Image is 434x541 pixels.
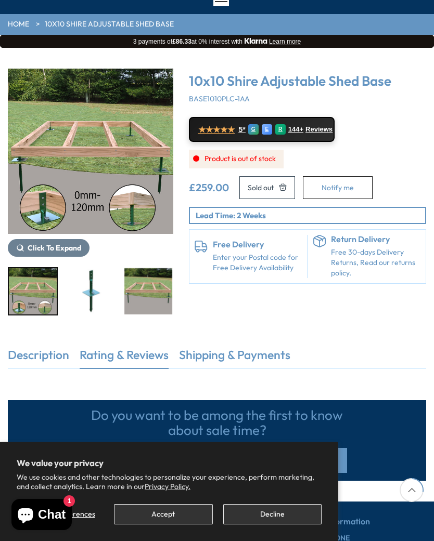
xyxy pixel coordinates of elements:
[189,117,335,142] a: ★★★★★ 5* G E R 144+ Reviews
[123,267,173,315] div: 5 / 5
[87,408,347,438] h3: Do you want to be among the first to know about sale time?
[8,69,173,257] div: 3 / 5
[248,124,259,135] div: G
[28,243,81,253] span: Click To Expand
[189,94,250,103] span: BASE1010PLC-1AA
[124,268,172,314] img: Adjustbaseheight_12893d74-fc7c-489c-92a7-e69a945fc7e9_200x200.jpg
[189,182,229,193] ins: £259.00
[213,253,302,273] a: Enter your Postal code for Free Delivery Availability
[114,504,212,524] button: Accept
[196,210,426,221] p: Lead Time: 2 Weeks
[331,235,420,244] h6: Return Delivery
[8,499,75,533] inbox-online-store-chat: Shopify online store chat
[66,267,116,315] div: 4 / 5
[45,19,174,30] a: 10x10 Shire Adjustable Shed Base
[262,124,272,135] div: E
[213,240,302,249] h6: Free Delivery
[275,124,286,135] div: R
[9,268,57,314] img: Adjustbaseheight2_d3599b39-931d-471b-a050-f097fa9d181a_200x200.jpg
[305,125,333,134] span: Reviews
[8,69,173,234] img: 10x10 Shire Adjustable Shed Base
[8,239,90,257] button: Click To Expand
[325,517,426,534] h5: Information
[145,482,190,491] a: Privacy Policy.
[80,347,169,368] a: Rating & Reviews
[331,247,420,278] p: Free 30-days Delivery Returns, Read our returns policy.
[189,74,427,89] h3: 10x10 Shire Adjustable Shed Base
[223,504,322,524] button: Decline
[8,267,58,315] div: 3 / 5
[179,347,290,368] a: Shipping & Payments
[8,347,69,368] a: Description
[189,150,284,168] div: Product is out of stock
[17,472,322,491] p: We use cookies and other technologies to personalize your experience, perform marketing, and coll...
[198,125,235,135] span: ★★★★★
[288,125,303,134] span: 144+
[8,19,29,30] a: HOME
[17,458,322,468] h2: We value your privacy
[303,176,373,199] button: Notify me
[239,176,295,199] button: Add to Cart
[248,184,274,191] span: Sold out
[67,268,114,314] img: spike_7729de5a-9bdc-4eba-835a-9618b162f6a0_200x200.jpg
